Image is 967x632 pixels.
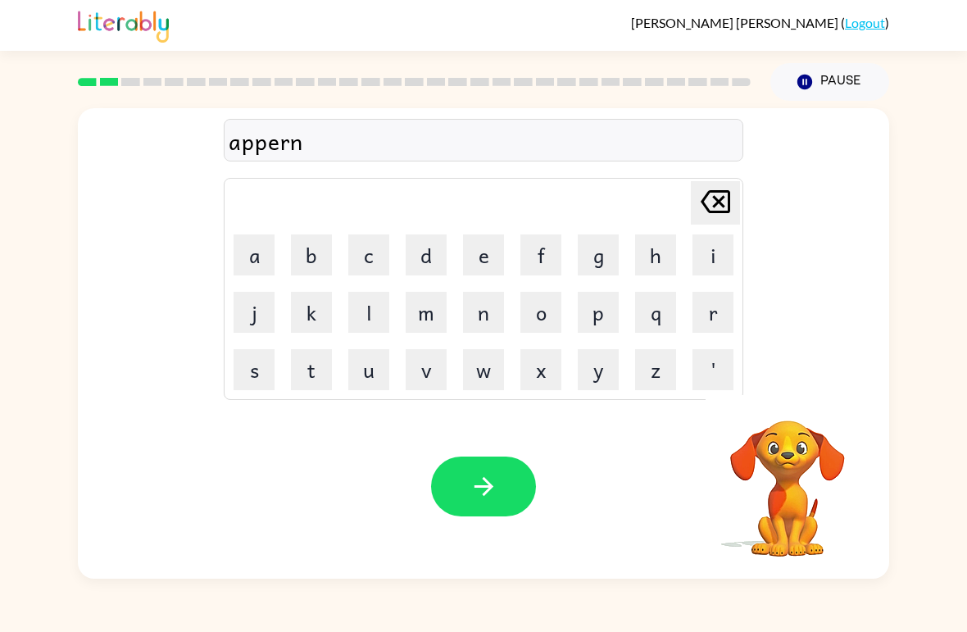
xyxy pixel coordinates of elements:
button: b [291,234,332,275]
button: v [406,349,447,390]
button: e [463,234,504,275]
button: y [578,349,619,390]
button: o [520,292,561,333]
span: [PERSON_NAME] [PERSON_NAME] [631,15,841,30]
button: w [463,349,504,390]
button: r [692,292,733,333]
button: t [291,349,332,390]
img: Literably [78,7,169,43]
button: p [578,292,619,333]
button: c [348,234,389,275]
button: s [234,349,275,390]
button: a [234,234,275,275]
button: z [635,349,676,390]
button: j [234,292,275,333]
button: ' [692,349,733,390]
button: l [348,292,389,333]
button: g [578,234,619,275]
a: Logout [845,15,885,30]
button: m [406,292,447,333]
div: ( ) [631,15,889,30]
button: k [291,292,332,333]
video: Your browser must support playing .mp4 files to use Literably. Please try using another browser. [706,395,869,559]
div: appern [229,124,738,158]
button: i [692,234,733,275]
button: d [406,234,447,275]
button: x [520,349,561,390]
button: q [635,292,676,333]
button: n [463,292,504,333]
button: Pause [770,63,889,101]
button: h [635,234,676,275]
button: u [348,349,389,390]
button: f [520,234,561,275]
